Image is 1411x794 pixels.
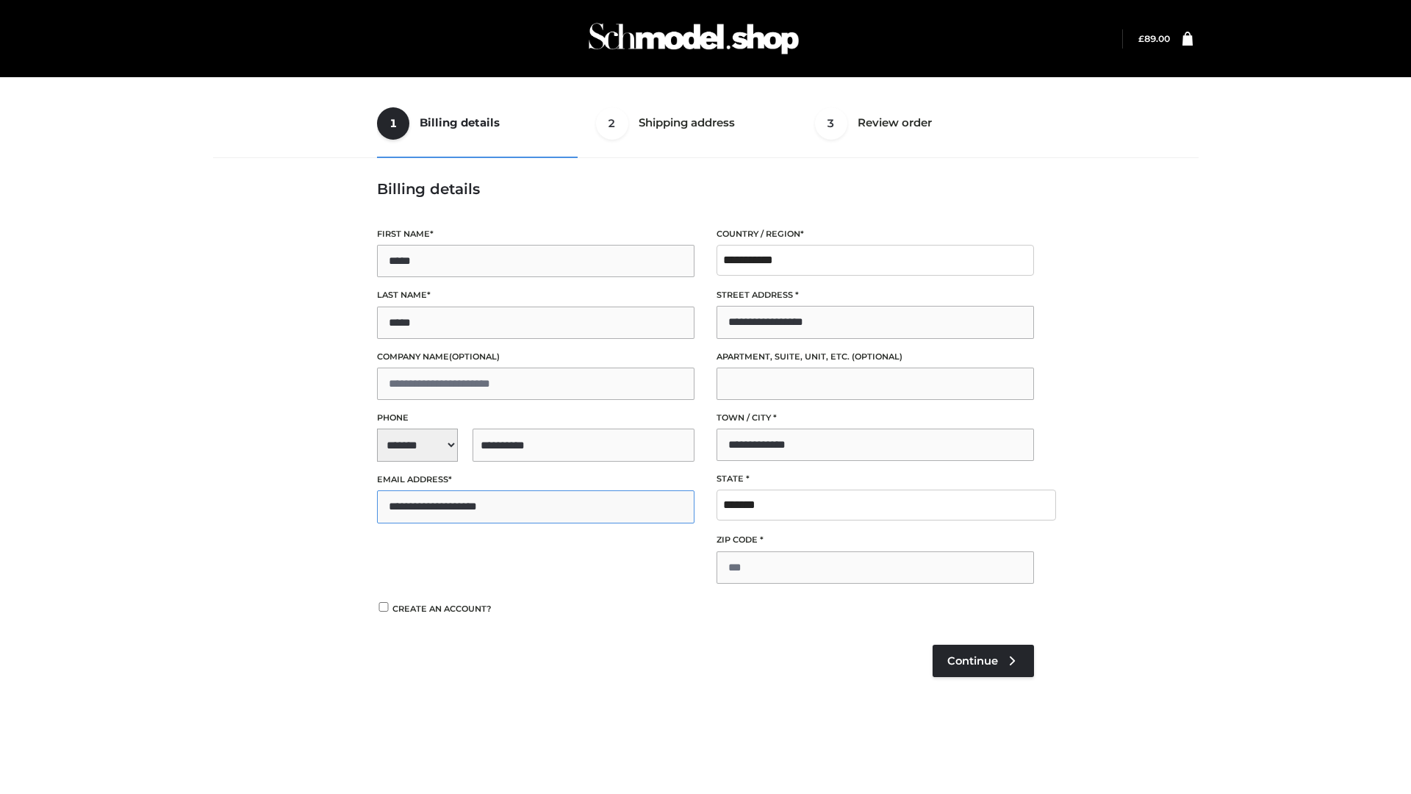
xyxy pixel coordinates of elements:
label: ZIP Code [717,533,1034,547]
span: (optional) [449,351,500,362]
span: £ [1138,33,1144,44]
label: Apartment, suite, unit, etc. [717,350,1034,364]
span: Continue [947,654,998,668]
a: £89.00 [1138,33,1170,44]
span: (optional) [852,351,902,362]
h3: Billing details [377,180,1034,198]
label: First name [377,227,694,241]
label: Company name [377,350,694,364]
span: Create an account? [392,604,492,614]
a: Continue [933,645,1034,677]
bdi: 89.00 [1138,33,1170,44]
label: Street address [717,288,1034,302]
label: Country / Region [717,227,1034,241]
img: Schmodel Admin 964 [584,10,804,68]
label: Phone [377,411,694,425]
label: Email address [377,473,694,487]
label: State [717,472,1034,486]
input: Create an account? [377,602,390,612]
label: Town / City [717,411,1034,425]
label: Last name [377,288,694,302]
